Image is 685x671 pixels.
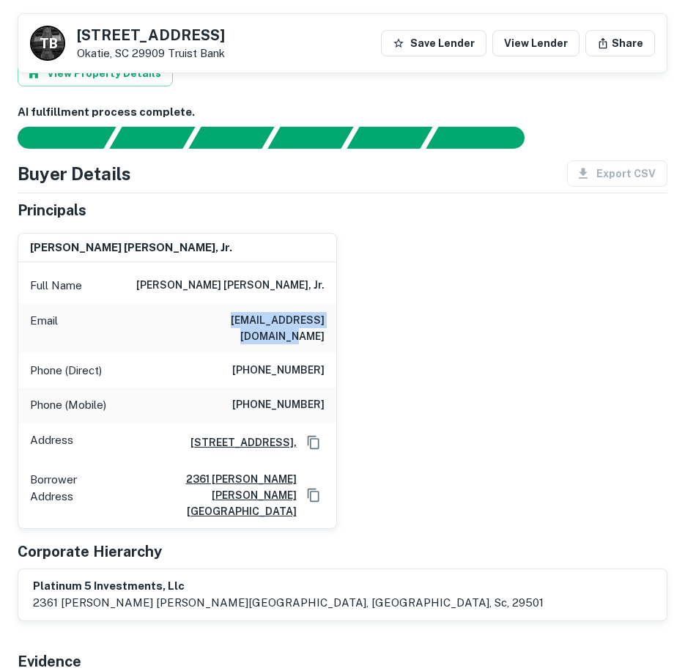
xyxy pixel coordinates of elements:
[77,28,225,42] h5: [STREET_ADDRESS]
[97,471,296,519] a: 2361 [PERSON_NAME] [PERSON_NAME][GEOGRAPHIC_DATA]
[77,47,225,60] p: Okatie, SC 29909
[168,47,225,59] a: Truist Bank
[426,127,542,149] div: AI fulfillment process complete.
[149,312,325,344] h6: [EMAIL_ADDRESS][DOMAIN_NAME]
[30,26,65,61] a: T B
[30,240,232,256] h6: [PERSON_NAME] [PERSON_NAME], jr.
[18,160,131,187] h4: Buyer Details
[18,104,667,121] h6: AI fulfillment process complete.
[612,554,685,624] iframe: Chat Widget
[232,362,325,379] h6: [PHONE_NUMBER]
[18,199,86,221] h5: Principals
[30,396,106,414] p: Phone (Mobile)
[381,30,486,56] button: Save Lender
[30,471,91,519] p: Borrower Address
[18,541,162,563] h5: Corporate Hierarchy
[18,60,173,86] button: View Property Details
[30,312,58,344] p: Email
[267,127,353,149] div: Principals found, AI now looking for contact information...
[347,127,432,149] div: Principals found, still searching for contact information. This may take time...
[179,434,297,451] a: [STREET_ADDRESS],
[109,127,195,149] div: Your request is received and processing...
[33,578,544,595] h6: platinum 5 investments, llc
[585,30,655,56] button: Share
[136,277,325,294] h6: [PERSON_NAME] [PERSON_NAME], jr.
[303,431,325,453] button: Copy Address
[30,277,82,294] p: Full Name
[303,484,325,506] button: Copy Address
[30,431,73,453] p: Address
[33,594,544,612] p: 2361 [PERSON_NAME] [PERSON_NAME][GEOGRAPHIC_DATA], [GEOGRAPHIC_DATA], sc, 29501
[188,127,274,149] div: Documents found, AI parsing details...
[232,396,325,414] h6: [PHONE_NUMBER]
[492,30,580,56] a: View Lender
[30,362,102,379] p: Phone (Direct)
[40,34,56,53] p: T B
